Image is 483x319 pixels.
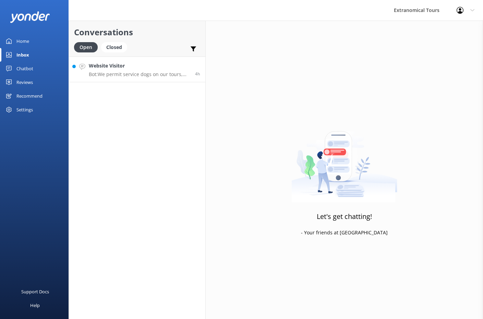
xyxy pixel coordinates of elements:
a: Closed [101,43,131,51]
a: Open [74,43,101,51]
div: Inbox [16,48,29,62]
img: yonder-white-logo.png [10,11,50,23]
div: Closed [101,42,127,52]
div: Open [74,42,98,52]
p: Bot: We permit service dogs on our tours, provided they are required because of a disability and ... [89,71,190,77]
div: Settings [16,103,33,116]
p: - Your friends at [GEOGRAPHIC_DATA] [301,229,388,236]
div: Recommend [16,89,43,103]
h4: Website Visitor [89,62,190,70]
h3: Let's get chatting! [317,211,372,222]
img: artwork of a man stealing a conversation from at giant smartphone [291,117,397,203]
div: Chatbot [16,62,33,75]
div: Support Docs [21,285,49,298]
span: 11:42pm 19-Aug-2025 (UTC -07:00) America/Tijuana [195,71,200,77]
div: Reviews [16,75,33,89]
h2: Conversations [74,26,200,39]
div: Home [16,34,29,48]
div: Help [30,298,40,312]
a: Website VisitorBot:We permit service dogs on our tours, provided they are required because of a d... [69,57,205,82]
